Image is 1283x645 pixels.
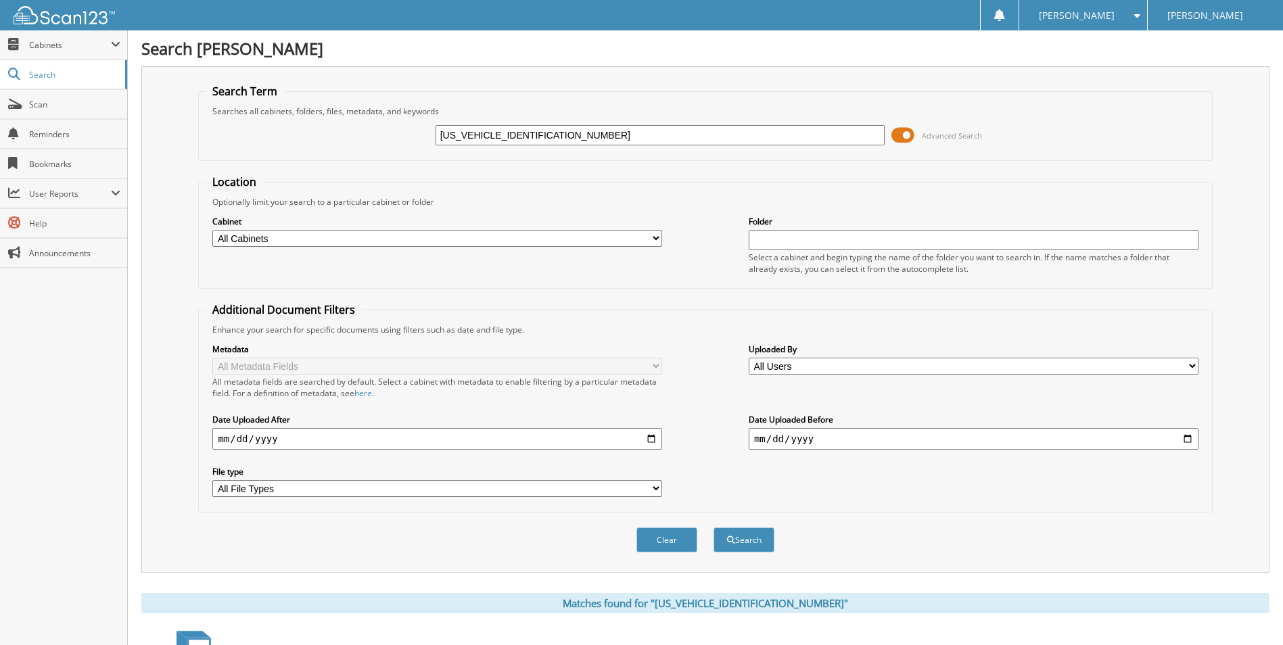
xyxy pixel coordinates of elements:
span: Advanced Search [922,130,982,141]
label: File type [212,466,662,477]
label: Cabinet [212,216,662,227]
label: Metadata [212,343,662,355]
div: All metadata fields are searched by default. Select a cabinet with metadata to enable filtering b... [212,376,662,399]
span: [PERSON_NAME] [1039,11,1115,20]
span: Announcements [29,247,120,259]
span: Scan [29,99,120,110]
span: Search [29,69,118,80]
button: Search [714,527,774,552]
div: Matches found for "[US_VEHICLE_IDENTIFICATION_NUMBER]" [141,593,1269,613]
div: Searches all cabinets, folders, files, metadata, and keywords [206,105,1205,117]
div: Enhance your search for specific documents using filters such as date and file type. [206,324,1205,335]
span: Bookmarks [29,158,120,170]
span: [PERSON_NAME] [1167,11,1243,20]
span: Reminders [29,128,120,140]
a: here [354,387,372,399]
legend: Location [206,174,263,189]
span: Cabinets [29,39,111,51]
button: Clear [636,527,697,552]
label: Date Uploaded Before [749,414,1198,425]
div: Optionally limit your search to a particular cabinet or folder [206,196,1205,208]
legend: Additional Document Filters [206,302,362,317]
span: User Reports [29,188,111,199]
img: scan123-logo-white.svg [14,6,115,24]
div: Select a cabinet and begin typing the name of the folder you want to search in. If the name match... [749,252,1198,274]
input: start [212,428,662,450]
input: end [749,428,1198,450]
legend: Search Term [206,84,284,99]
label: Folder [749,216,1198,227]
label: Date Uploaded After [212,414,662,425]
h1: Search [PERSON_NAME] [141,37,1269,59]
span: Help [29,218,120,229]
label: Uploaded By [749,343,1198,355]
